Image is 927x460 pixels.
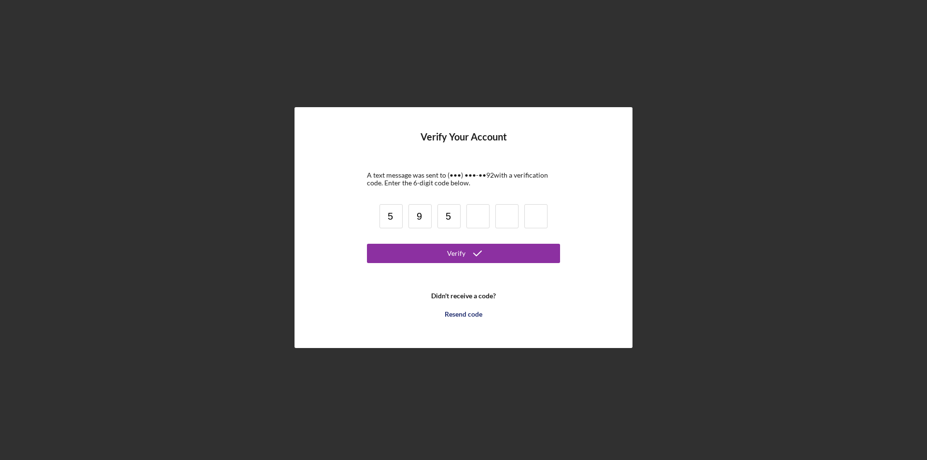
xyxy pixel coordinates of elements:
[367,305,560,324] button: Resend code
[447,244,465,263] div: Verify
[445,305,482,324] div: Resend code
[367,171,560,187] div: A text message was sent to (•••) •••-•• 92 with a verification code. Enter the 6-digit code below.
[421,131,507,157] h4: Verify Your Account
[431,292,496,300] b: Didn't receive a code?
[367,244,560,263] button: Verify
